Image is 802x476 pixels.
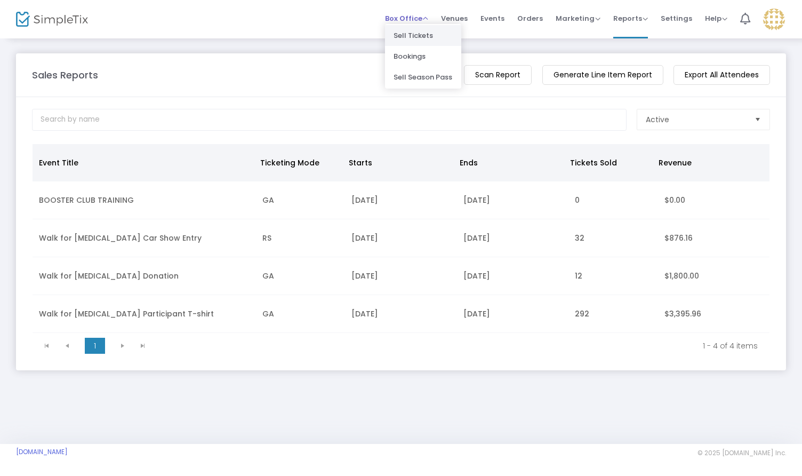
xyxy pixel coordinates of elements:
input: Search by name [32,109,627,131]
th: Ends [453,144,564,181]
th: Event Title [33,144,254,181]
th: Tickets Sold [564,144,652,181]
td: Walk for [MEDICAL_DATA] Donation [33,257,256,295]
td: [DATE] [345,219,456,257]
span: Active [646,114,669,125]
td: Walk for [MEDICAL_DATA] Car Show Entry [33,219,256,257]
li: Sell Tickets [385,25,461,46]
th: Starts [342,144,453,181]
td: 32 [568,219,658,257]
td: [DATE] [345,257,456,295]
m-panel-title: Sales Reports [32,68,98,82]
td: [DATE] [457,219,568,257]
td: Walk for [MEDICAL_DATA] Participant T-shirt [33,295,256,333]
td: RS [256,219,346,257]
td: $1,800.00 [658,257,769,295]
div: Data table [33,144,769,333]
m-button: Scan Report [464,65,532,85]
li: Bookings [385,46,461,67]
td: $876.16 [658,219,769,257]
span: Box Office [385,13,428,23]
td: GA [256,257,346,295]
button: Select [750,109,765,130]
td: [DATE] [457,181,568,219]
td: [DATE] [457,257,568,295]
span: Events [480,5,504,32]
m-button: Generate Line Item Report [542,65,663,85]
span: Settings [661,5,692,32]
span: © 2025 [DOMAIN_NAME] Inc. [697,449,786,457]
kendo-pager-info: 1 - 4 of 4 items [161,340,758,351]
td: $3,395.96 [658,295,769,333]
span: Reports [613,13,648,23]
li: Sell Season Pass [385,67,461,88]
td: [DATE] [345,181,456,219]
td: 292 [568,295,658,333]
td: 12 [568,257,658,295]
th: Ticketing Mode [254,144,342,181]
span: Page 1 [85,338,105,354]
m-button: Export All Attendees [673,65,770,85]
span: Marketing [556,13,600,23]
span: Revenue [659,157,692,168]
span: Venues [441,5,468,32]
td: [DATE] [457,295,568,333]
td: BOOSTER CLUB TRAINING [33,181,256,219]
td: GA [256,181,346,219]
td: [DATE] [345,295,456,333]
td: $0.00 [658,181,769,219]
td: 0 [568,181,658,219]
a: [DOMAIN_NAME] [16,448,68,456]
span: Orders [517,5,543,32]
span: Help [705,13,727,23]
td: GA [256,295,346,333]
